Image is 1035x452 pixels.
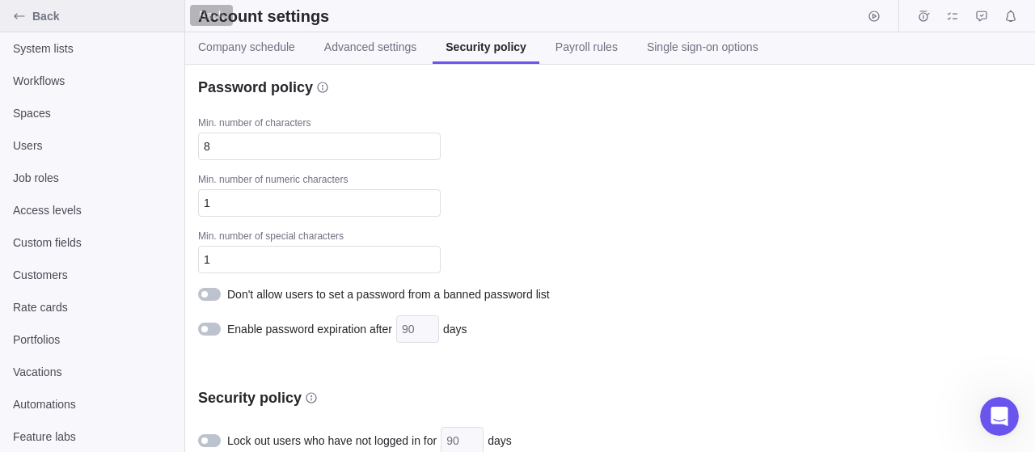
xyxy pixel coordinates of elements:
span: Notifications [999,5,1022,27]
span: Portfolios [13,332,171,348]
input: Min. number of numeric characters [198,189,441,217]
div: Our program covers security vulnerabilities found in Birdview PSA systems and services, which inc... [26,116,298,179]
span: Job roles [13,170,171,186]
iframe: Intercom live chat [980,397,1019,436]
span: days [443,321,467,337]
span: System lists [13,40,171,57]
div: Min. number of numeric characters [198,173,441,189]
span: Custom fields [13,234,171,251]
h3: Password policy [198,78,313,97]
a: Source reference 116934300: [158,91,171,103]
a: Single sign-on options [634,32,771,64]
span: Customers [13,267,171,283]
a: Security policy [433,32,539,64]
a: Payroll rules [543,32,631,64]
input: Min. number of special characters [198,246,441,273]
a: Notifications [999,12,1022,25]
h1: Fin [78,8,98,20]
p: The team can also help [78,20,201,36]
span: Users [13,137,171,154]
div: Is that what you were looking for? [13,278,231,314]
span: Lock out users who have not logged in for [227,433,437,449]
button: Send a message… [277,322,303,348]
div: Fin says… [13,19,310,277]
a: [DOMAIN_NAME] [154,45,249,58]
a: [URL][DOMAIN_NAME] [37,251,163,264]
a: My assignments [941,12,964,25]
a: Advanced settings [311,32,429,64]
span: Don't allow users to set a password from a banned password list [227,286,550,302]
div: Fin says… [13,278,310,315]
div: I apologize for the confusion in my previous response. You can definitely report any security vul... [26,188,298,267]
button: go back [11,6,41,37]
span: Workflows [13,73,171,89]
h3: Security policy [198,388,302,408]
button: Gif picker [77,327,90,340]
textarea: Message… [14,294,310,322]
span: days [488,433,512,449]
h2: Account settings [198,5,329,27]
svg: info-description [316,81,329,94]
span: Company schedule [198,39,295,55]
button: Upload attachment [25,327,38,340]
div: You're absolutely right! If you've found a bug on this chat interface ([DOMAIN_NAME]), it would i... [13,19,310,276]
span: Back [32,8,178,24]
button: Emoji picker [51,328,64,341]
button: Home [253,6,284,37]
div: Min. number of characters [198,116,441,133]
div: Back [197,9,226,22]
span: Spaces [13,105,171,121]
span: Access levels [13,202,171,218]
span: Time logs [912,5,935,27]
svg: info-description [305,391,318,404]
img: Profile image for Fin [46,9,72,35]
span: My assignments [941,5,964,27]
div: Is that what you were looking for? [26,288,218,304]
span: Payroll rules [556,39,618,55]
div: You're absolutely right! If you've found a bug on this chat interface ( ), it would indeed be eli... [26,28,298,108]
span: Automations [13,396,171,412]
span: Start timer [863,5,885,27]
a: Approval requests [970,12,993,25]
span: Rate cards [13,299,171,315]
span: Vacations [13,364,171,380]
span: Security policy [446,39,526,55]
span: Single sign-on options [647,39,758,55]
div: Min. number of special characters [198,230,441,246]
span: Advanced settings [324,39,416,55]
a: Company schedule [185,32,308,64]
span: Approval requests [970,5,993,27]
span: Enable password expiration after [227,321,392,337]
button: Start recording [103,327,116,340]
input: Min. number of characters [198,133,441,160]
a: Time logs [912,12,935,25]
span: Feature labs [13,429,171,445]
div: Close [284,6,313,36]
